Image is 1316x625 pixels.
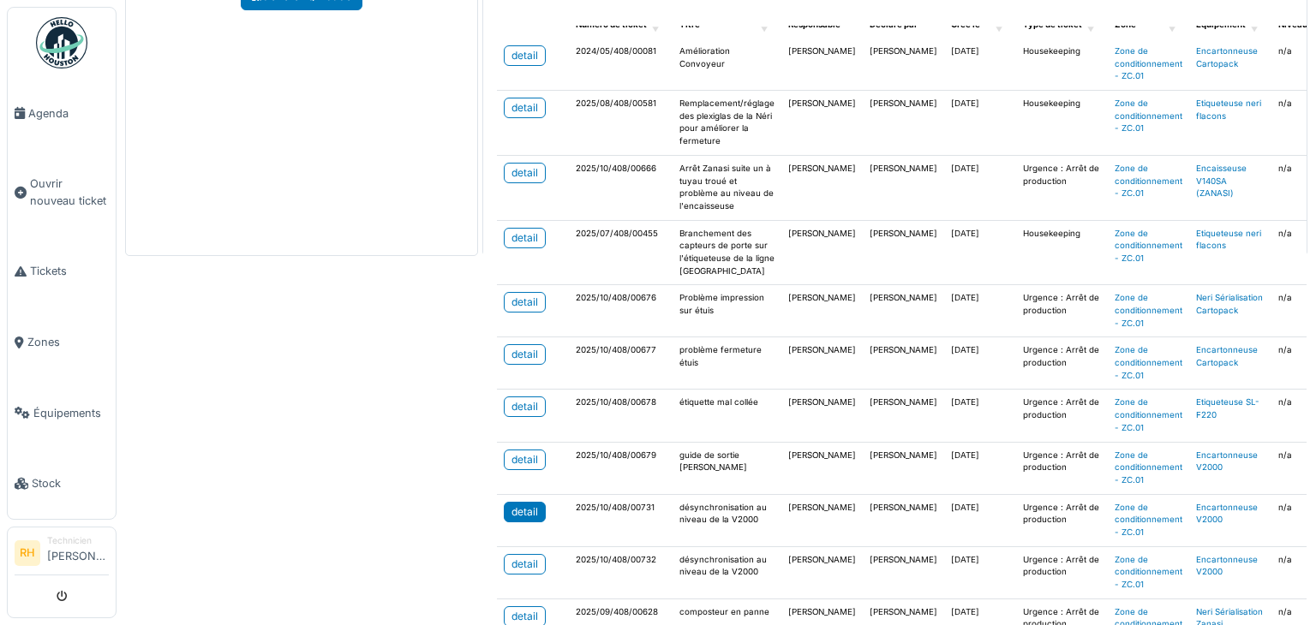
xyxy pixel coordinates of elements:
[781,91,863,156] td: [PERSON_NAME]
[1016,390,1108,442] td: Urgence : Arrêt de production
[8,378,116,449] a: Équipements
[1196,229,1261,251] a: Etiqueteuse neri flacons
[504,292,546,312] a: detail
[504,554,546,574] a: detail
[863,91,944,156] td: [PERSON_NAME]
[1196,98,1261,121] a: Etiqueteuse neri flacons
[1016,91,1108,156] td: Housekeeping
[32,475,109,491] span: Stock
[781,220,863,285] td: [PERSON_NAME]
[511,347,538,362] div: detail
[504,45,546,66] a: detail
[27,334,109,350] span: Zones
[781,285,863,337] td: [PERSON_NAME]
[1115,229,1182,263] a: Zone de conditionnement - ZC.01
[1087,12,1098,39] span: Type de ticket: Activate to sort
[1115,503,1182,537] a: Zone de conditionnement - ZC.01
[30,176,109,208] span: Ouvrir nouveau ticket
[33,405,109,421] span: Équipements
[30,263,109,279] span: Tickets
[996,12,1006,39] span: Créé le: Activate to sort
[1196,450,1258,473] a: Encartonneuse V2000
[511,452,538,467] div: detail
[569,390,673,442] td: 2025/10/408/00678
[511,557,538,572] div: detail
[1169,12,1179,39] span: Zone: Activate to sort
[511,295,538,310] div: detail
[511,504,538,520] div: detail
[504,396,546,417] a: detail
[673,442,781,494] td: guide de sortie [PERSON_NAME]
[8,307,116,378] a: Zones
[944,442,1016,494] td: [DATE]
[944,220,1016,285] td: [DATE]
[1115,345,1182,379] a: Zone de conditionnement - ZC.01
[781,390,863,442] td: [PERSON_NAME]
[863,220,944,285] td: [PERSON_NAME]
[511,100,538,116] div: detail
[863,494,944,546] td: [PERSON_NAME]
[673,494,781,546] td: désynchronisation au niveau de la V2000
[1196,46,1258,68] a: Encartonneuse Cartopack
[781,494,863,546] td: [PERSON_NAME]
[8,78,116,149] a: Agenda
[1115,293,1182,327] a: Zone de conditionnement - ZC.01
[8,149,116,236] a: Ouvrir nouveau ticket
[673,390,781,442] td: étiquette mal collée
[1016,285,1108,337] td: Urgence : Arrêt de production
[863,442,944,494] td: [PERSON_NAME]
[863,546,944,598] td: [PERSON_NAME]
[569,285,673,337] td: 2025/10/408/00676
[1016,337,1108,390] td: Urgence : Arrêt de production
[1115,164,1182,198] a: Zone de conditionnement - ZC.01
[1115,98,1182,133] a: Zone de conditionnement - ZC.01
[944,155,1016,220] td: [DATE]
[1196,503,1258,525] a: Encartonneuse V2000
[1016,546,1108,598] td: Urgence : Arrêt de production
[944,337,1016,390] td: [DATE]
[511,48,538,63] div: detail
[1016,494,1108,546] td: Urgence : Arrêt de production
[863,285,944,337] td: [PERSON_NAME]
[504,449,546,470] a: detail
[781,39,863,91] td: [PERSON_NAME]
[504,163,546,183] a: detail
[504,344,546,365] a: detail
[781,442,863,494] td: [PERSON_NAME]
[863,39,944,91] td: [PERSON_NAME]
[47,534,109,547] div: Technicien
[1196,293,1263,315] a: Neri Sérialisation Cartopack
[944,494,1016,546] td: [DATE]
[761,12,771,39] span: Titre: Activate to sort
[511,609,538,624] div: detail
[673,91,781,156] td: Remplacement/réglage des plexiglas de la Néri pour améliorer la fermeture
[569,337,673,390] td: 2025/10/408/00677
[1196,345,1258,367] a: Encartonneuse Cartopack
[1196,397,1259,420] a: Etiqueteuse SL-F220
[673,337,781,390] td: problème fermeture étuis
[944,546,1016,598] td: [DATE]
[673,155,781,220] td: Arrêt Zanasi suite un à tuyau troué et problème au niveau de l'encaisseuse
[781,155,863,220] td: [PERSON_NAME]
[863,337,944,390] td: [PERSON_NAME]
[673,546,781,598] td: désynchronisation au niveau de la V2000
[15,540,40,566] li: RH
[863,155,944,220] td: [PERSON_NAME]
[28,105,109,122] span: Agenda
[1016,155,1108,220] td: Urgence : Arrêt de production
[863,390,944,442] td: [PERSON_NAME]
[8,449,116,520] a: Stock
[1115,46,1182,80] a: Zone de conditionnement - ZC.01
[47,534,109,571] li: [PERSON_NAME]
[36,17,87,68] img: Badge_color-CXgf-gQk.svg
[8,236,116,307] a: Tickets
[569,494,673,546] td: 2025/10/408/00731
[569,546,673,598] td: 2025/10/408/00732
[781,546,863,598] td: [PERSON_NAME]
[1196,555,1258,577] a: Encartonneuse V2000
[673,220,781,285] td: Branchement des capteurs de porte sur l'étiqueteuse de la ligne [GEOGRAPHIC_DATA]
[569,442,673,494] td: 2025/10/408/00679
[1115,397,1182,432] a: Zone de conditionnement - ZC.01
[1115,555,1182,589] a: Zone de conditionnement - ZC.01
[569,155,673,220] td: 2025/10/408/00666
